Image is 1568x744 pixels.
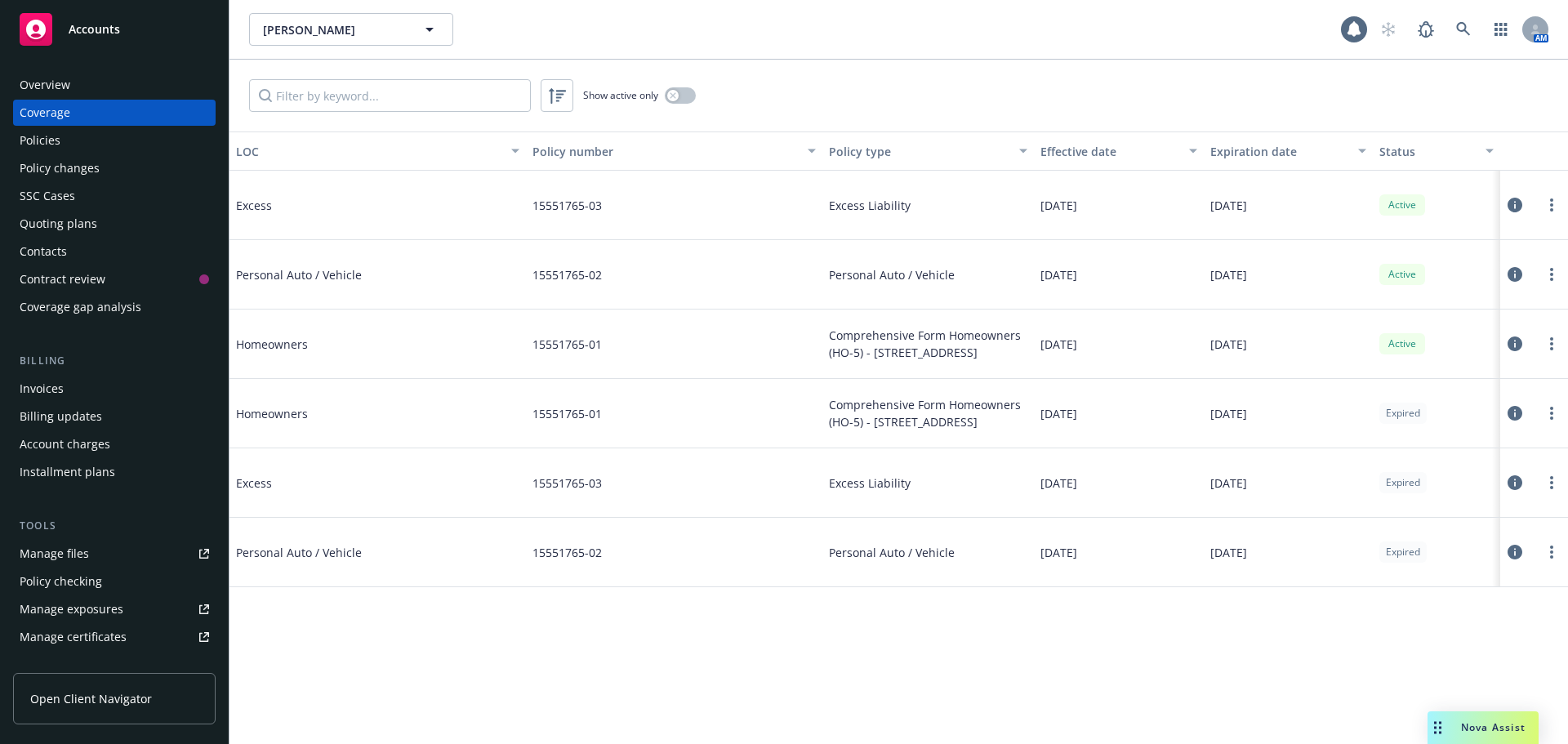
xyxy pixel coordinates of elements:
[13,568,216,595] a: Policy checking
[1447,13,1480,46] a: Search
[1542,195,1561,215] a: more
[1040,266,1077,283] span: [DATE]
[1542,403,1561,423] a: more
[249,13,453,46] button: [PERSON_NAME]
[13,7,216,52] a: Accounts
[1040,197,1077,214] span: [DATE]
[1210,197,1247,214] span: [DATE]
[20,266,105,292] div: Contract review
[20,127,60,154] div: Policies
[532,266,602,283] span: 15551765-02
[236,143,501,160] div: LOC
[20,72,70,98] div: Overview
[249,79,531,112] input: Filter by keyword...
[236,336,481,353] span: Homeowners
[1542,265,1561,284] a: more
[30,690,152,707] span: Open Client Navigator
[1210,474,1247,492] span: [DATE]
[13,596,216,622] a: Manage exposures
[13,100,216,126] a: Coverage
[20,155,100,181] div: Policy changes
[20,403,102,430] div: Billing updates
[20,211,97,237] div: Quoting plans
[1386,198,1419,212] span: Active
[583,88,658,102] span: Show active only
[1386,267,1419,282] span: Active
[236,474,481,492] span: Excess
[20,541,89,567] div: Manage files
[1542,542,1561,562] a: more
[20,238,67,265] div: Contacts
[829,327,1027,361] span: Comprehensive Form Homeowners (HO-5) - [STREET_ADDRESS]
[1428,711,1448,744] div: Drag to move
[532,143,798,160] div: Policy number
[20,183,75,209] div: SSC Cases
[20,100,70,126] div: Coverage
[822,131,1034,171] button: Policy type
[1373,131,1500,171] button: Status
[20,294,141,320] div: Coverage gap analysis
[13,294,216,320] a: Coverage gap analysis
[20,596,123,622] div: Manage exposures
[13,238,216,265] a: Contacts
[13,459,216,485] a: Installment plans
[1386,545,1420,559] span: Expired
[532,544,602,561] span: 15551765-02
[1040,544,1077,561] span: [DATE]
[1210,143,1348,160] div: Expiration date
[1040,474,1077,492] span: [DATE]
[13,127,216,154] a: Policies
[13,541,216,567] a: Manage files
[532,405,602,422] span: 15551765-01
[1386,336,1419,351] span: Active
[532,197,602,214] span: 15551765-03
[236,405,481,422] span: Homeowners
[13,183,216,209] a: SSC Cases
[20,568,102,595] div: Policy checking
[13,403,216,430] a: Billing updates
[1542,473,1561,492] a: more
[69,23,120,36] span: Accounts
[236,197,481,214] span: Excess
[1386,475,1420,490] span: Expired
[1210,544,1247,561] span: [DATE]
[13,624,216,650] a: Manage certificates
[1461,720,1526,734] span: Nova Assist
[532,474,602,492] span: 15551765-03
[829,474,911,492] span: Excess Liability
[20,624,127,650] div: Manage certificates
[1040,405,1077,422] span: [DATE]
[1210,266,1247,283] span: [DATE]
[829,396,1027,430] span: Comprehensive Form Homeowners (HO-5) - [STREET_ADDRESS]
[20,459,115,485] div: Installment plans
[1034,131,1203,171] button: Effective date
[20,652,102,678] div: Manage claims
[829,266,955,283] span: Personal Auto / Vehicle
[1210,336,1247,353] span: [DATE]
[13,155,216,181] a: Policy changes
[1386,406,1420,421] span: Expired
[263,21,404,38] span: [PERSON_NAME]
[236,266,481,283] span: Personal Auto / Vehicle
[20,431,110,457] div: Account charges
[1410,13,1442,46] a: Report a Bug
[1040,336,1077,353] span: [DATE]
[13,518,216,534] div: Tools
[20,376,64,402] div: Invoices
[1542,334,1561,354] a: more
[13,211,216,237] a: Quoting plans
[1485,13,1517,46] a: Switch app
[532,336,602,353] span: 15551765-01
[236,544,481,561] span: Personal Auto / Vehicle
[829,544,955,561] span: Personal Auto / Vehicle
[1040,143,1178,160] div: Effective date
[1210,405,1247,422] span: [DATE]
[13,266,216,292] a: Contract review
[1204,131,1373,171] button: Expiration date
[526,131,822,171] button: Policy number
[13,353,216,369] div: Billing
[13,376,216,402] a: Invoices
[829,143,1009,160] div: Policy type
[229,131,526,171] button: LOC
